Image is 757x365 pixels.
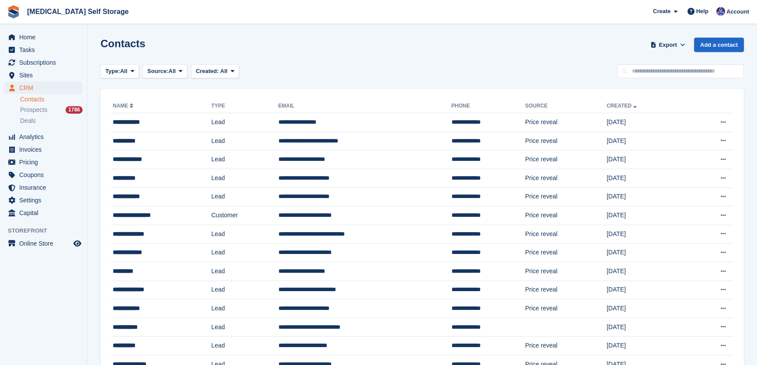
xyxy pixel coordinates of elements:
span: Export [659,41,677,49]
a: menu [4,194,83,206]
a: Add a contact [694,38,744,52]
td: [DATE] [607,169,687,188]
button: Created: All [191,64,239,79]
td: Price reveal [525,150,606,169]
span: Prospects [20,106,47,114]
th: Email [278,99,451,113]
td: [DATE] [607,281,687,299]
a: Preview store [72,238,83,249]
td: Lead [212,169,278,188]
a: menu [4,82,83,94]
td: Lead [212,243,278,262]
a: menu [4,237,83,250]
img: stora-icon-8386f47178a22dfd0bd8f6a31ec36ba5ce8667c1dd55bd0f319d3a0aa187defe.svg [7,5,20,18]
td: Lead [212,337,278,355]
a: menu [4,56,83,69]
td: Price reveal [525,262,606,281]
a: menu [4,143,83,156]
td: Price reveal [525,243,606,262]
span: Create [653,7,670,16]
td: Lead [212,281,278,299]
span: Subscriptions [19,56,72,69]
span: Home [19,31,72,43]
td: Customer [212,206,278,225]
td: [DATE] [607,132,687,150]
img: Helen Walker [716,7,725,16]
a: menu [4,31,83,43]
a: menu [4,181,83,194]
a: Prospects 1786 [20,105,83,115]
td: Lead [212,262,278,281]
a: Deals [20,116,83,125]
td: Lead [212,188,278,206]
span: Created: [196,68,219,74]
span: Settings [19,194,72,206]
a: menu [4,207,83,219]
td: [DATE] [607,243,687,262]
span: CRM [19,82,72,94]
th: Phone [451,99,525,113]
td: Lead [212,318,278,337]
button: Source: All [142,64,188,79]
span: All [220,68,228,74]
td: Price reveal [525,225,606,243]
td: Lead [212,113,278,132]
span: Source: [147,67,168,76]
a: Name [113,103,135,109]
span: Analytics [19,131,72,143]
span: Online Store [19,237,72,250]
td: Lead [212,132,278,150]
td: Price reveal [525,337,606,355]
span: Capital [19,207,72,219]
span: Insurance [19,181,72,194]
span: Account [726,7,749,16]
button: Type: All [101,64,139,79]
button: Export [649,38,687,52]
td: [DATE] [607,299,687,318]
td: Lead [212,299,278,318]
td: [DATE] [607,188,687,206]
td: [DATE] [607,262,687,281]
td: [DATE] [607,225,687,243]
th: Source [525,99,606,113]
td: Lead [212,150,278,169]
span: Coupons [19,169,72,181]
td: Price reveal [525,299,606,318]
td: Price reveal [525,169,606,188]
td: [DATE] [607,337,687,355]
span: Tasks [19,44,72,56]
td: Price reveal [525,188,606,206]
span: Sites [19,69,72,81]
span: Help [696,7,708,16]
td: Lead [212,225,278,243]
td: [DATE] [607,150,687,169]
td: [DATE] [607,206,687,225]
a: Contacts [20,95,83,104]
td: [DATE] [607,318,687,337]
a: menu [4,169,83,181]
td: Price reveal [525,206,606,225]
td: Price reveal [525,132,606,150]
a: menu [4,44,83,56]
div: 1786 [66,106,83,114]
th: Type [212,99,278,113]
span: Invoices [19,143,72,156]
span: All [169,67,176,76]
a: [MEDICAL_DATA] Self Storage [24,4,132,19]
span: All [120,67,128,76]
a: menu [4,69,83,81]
td: Price reveal [525,113,606,132]
a: Created [607,103,639,109]
h1: Contacts [101,38,146,49]
a: menu [4,156,83,168]
span: Pricing [19,156,72,168]
td: [DATE] [607,113,687,132]
span: Type: [105,67,120,76]
span: Storefront [8,226,87,235]
td: Price reveal [525,281,606,299]
span: Deals [20,117,36,125]
a: menu [4,131,83,143]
